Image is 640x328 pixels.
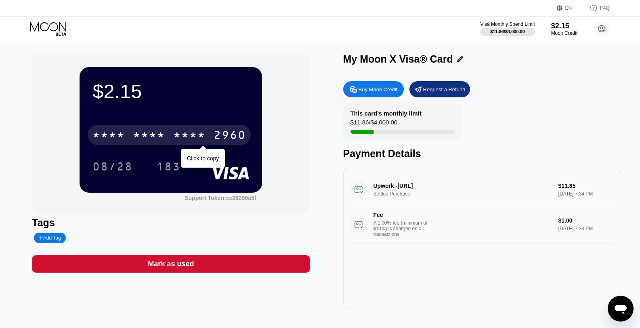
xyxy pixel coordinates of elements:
div: Fee [374,212,430,218]
div: 08/28 [86,156,139,177]
div: 2960 [214,130,246,143]
div: This card’s monthly limit [350,110,422,117]
div: Payment Details [343,148,621,160]
div: $11.86 / $4,000.00 [490,29,525,34]
div: FAQ [581,4,610,12]
div: Request a Refund [409,81,470,97]
div: [DATE] 7:34 PM [558,226,615,231]
div: $2.15 [551,22,577,30]
div: Buy Moon Credit [343,81,404,97]
div: $1.00 [558,217,615,224]
div: FeeA 1.00% fee (minimum of $1.00) is charged on all transactions$1.00[DATE] 7:34 PM [350,205,615,244]
div: FAQ [600,5,610,11]
div: 183 [150,156,187,177]
div: EN [557,4,581,12]
div: A 1.00% fee (minimum of $1.00) is charged on all transactions [374,220,434,237]
div: Visa Monthly Spend Limit [480,21,535,27]
div: Mark as used [148,259,194,269]
div: 183 [156,161,180,174]
div: Tags [32,217,310,229]
div: Support Token:cc28250a5f [185,195,256,201]
div: Add Tag [39,235,61,241]
div: Support Token: cc28250a5f [185,195,256,201]
iframe: Button to launch messaging window [608,296,634,322]
div: Moon Credit [551,30,577,36]
div: Request a Refund [423,86,466,93]
div: Click to copy [187,155,219,162]
div: $11.86 / $4,000.00 [350,119,398,130]
div: $2.15 [92,80,249,103]
div: EN [565,5,572,11]
div: Mark as used [32,255,310,273]
div: $2.15Moon Credit [551,22,577,36]
div: Visa Monthly Spend Limit$11.86/$4,000.00 [480,21,535,36]
div: 08/28 [92,161,133,174]
div: Add Tag [34,233,65,243]
div: My Moon X Visa® Card [343,53,453,65]
div: Buy Moon Credit [359,86,398,93]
